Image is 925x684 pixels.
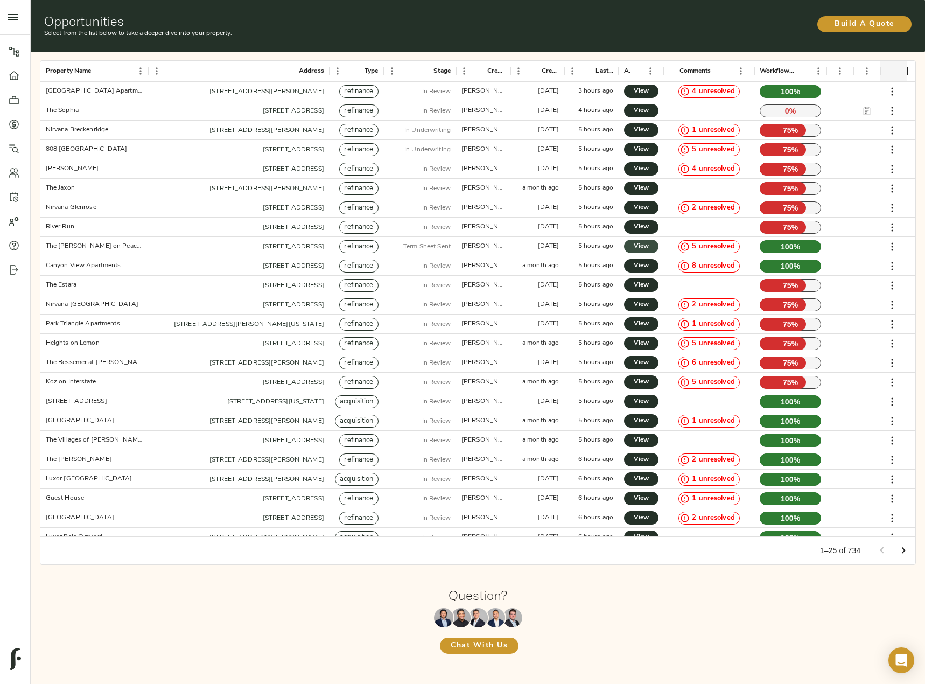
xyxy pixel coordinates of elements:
p: In Review [422,319,451,329]
a: [STREET_ADDRESS][PERSON_NAME] [209,457,324,463]
div: 6 months ago [538,358,559,367]
span: % [791,125,798,136]
button: Sort [853,64,868,79]
button: Menu [330,63,346,79]
div: The Jaxon [46,184,75,193]
div: Report [853,61,880,82]
div: Comments [679,61,711,82]
div: 4 unresolved [678,85,740,98]
div: 1 unresolved [678,415,740,428]
a: View [624,278,658,292]
span: View [635,454,648,465]
div: River Run [46,222,74,232]
div: Park Triangle Apartments [46,319,120,329]
p: 100 [760,240,821,253]
span: View [635,144,648,155]
span: refinance [340,378,377,388]
button: Sort [91,64,106,79]
p: Term Sheet Sent [403,242,451,252]
div: a month ago [522,184,559,193]
span: refinance [340,222,377,233]
div: zach@fulcrumlendingcorp.com [461,222,505,232]
div: a month ago [522,261,559,270]
span: View [635,163,648,175]
span: 5 unresolved [688,339,739,349]
button: Sort [826,64,841,79]
a: View [624,337,658,350]
p: 75 [760,124,821,137]
div: Property Name [46,61,92,82]
span: refinance [340,319,377,330]
span: View [635,241,648,252]
img: Kenneth Mendonça [451,608,471,627]
a: View [624,414,658,428]
div: The Byron on Peachtree [46,242,143,251]
button: Menu [384,63,400,79]
a: View [624,85,658,98]
span: % [791,164,798,175]
button: Sort [711,64,726,79]
span: Build A Quote [828,18,901,31]
p: In Review [422,358,451,368]
a: [STREET_ADDRESS][PERSON_NAME] [209,534,324,541]
a: [STREET_ADDRESS] [263,379,324,386]
div: zach@fulcrumlendingcorp.com [461,281,505,290]
div: 5 hours ago [578,203,613,212]
div: 5 hours ago [578,281,613,290]
div: The Estara [46,281,76,290]
a: View [624,453,658,466]
span: View [635,280,648,291]
span: refinance [340,242,377,252]
img: Maxwell Wu [434,608,453,627]
p: 75 [760,221,821,234]
div: Address [149,61,330,82]
a: [STREET_ADDRESS] [263,205,324,211]
span: 6 unresolved [688,358,739,368]
button: Go to next page [893,540,914,561]
div: zach@fulcrumlendingcorp.com [461,125,505,135]
div: The Bessemer at Seward Commons [46,358,143,367]
span: 1 unresolved [688,319,739,330]
span: View [635,105,648,116]
span: refinance [340,339,377,349]
div: Actions [624,61,630,82]
a: View [624,492,658,505]
span: % [794,86,801,97]
div: 5 hours ago [578,358,613,367]
span: View [635,396,648,407]
div: Comments [664,61,754,82]
div: 9 days ago [538,87,559,96]
a: [STREET_ADDRESS] [263,282,324,289]
span: View [635,338,648,349]
p: 100 [760,260,821,273]
span: refinance [340,261,377,271]
span: % [791,203,798,213]
button: Sort [349,64,365,79]
a: [STREET_ADDRESS] [263,224,324,231]
a: [STREET_ADDRESS][US_STATE] [227,399,324,405]
p: In Review [422,300,451,310]
button: Menu [642,63,658,79]
a: [STREET_ADDRESS] [263,302,324,308]
div: Stage [384,61,456,82]
p: Select from the list below to take a deeper dive into your property. [44,29,622,38]
a: [STREET_ADDRESS][PERSON_NAME] [209,476,324,483]
h1: Opportunities [44,13,622,29]
a: View [624,472,658,486]
span: 5 unresolved [688,378,739,388]
a: View [624,143,658,156]
p: In Review [422,87,451,96]
div: 5 unresolved [678,143,740,156]
div: 1 unresolved [678,318,740,331]
a: View [624,220,658,234]
div: 5 hours ago [578,145,613,154]
div: zach@fulcrumlendingcorp.com [461,87,505,96]
a: View [624,162,658,176]
div: zach@fulcrumlendingcorp.com [461,145,505,154]
span: % [794,396,801,407]
span: % [794,241,801,252]
div: Type [330,61,384,82]
img: Justin Stamp [503,608,522,627]
div: Type [365,61,379,82]
p: 75 [760,279,821,292]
